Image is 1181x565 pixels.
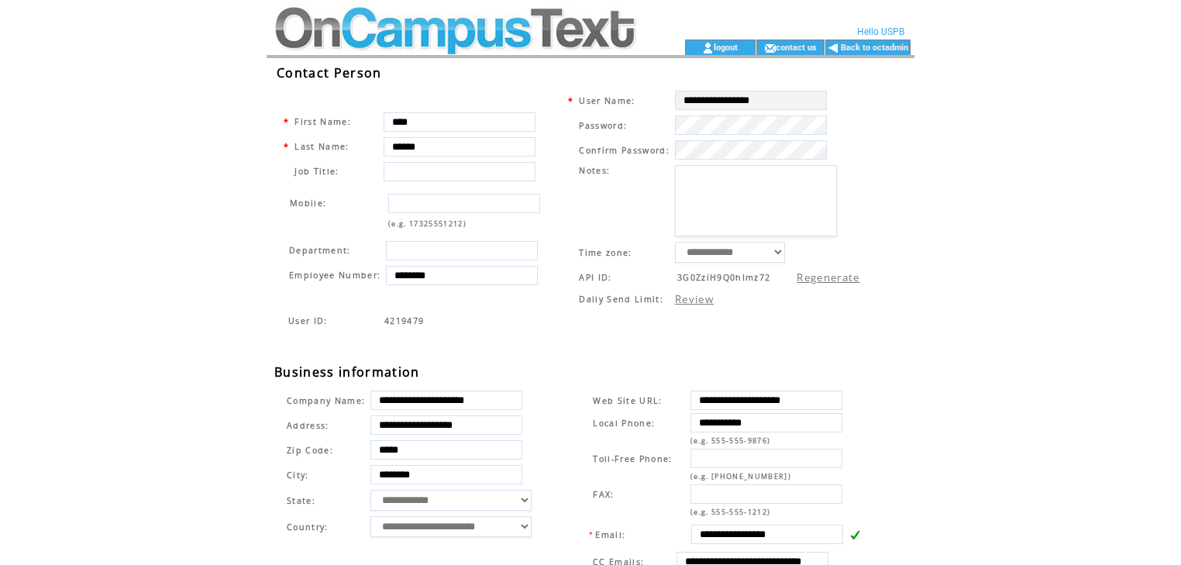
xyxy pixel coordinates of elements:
[857,26,904,37] span: Hello USPB
[797,270,859,284] a: Regenerate
[290,198,326,208] span: Mobile:
[677,272,770,283] span: 3G0ZziH9Q0hImz72
[579,247,632,258] span: Time zone:
[579,120,627,131] span: Password:
[593,418,655,429] span: Local Phone:
[288,315,328,326] span: Indicates the agent code for sign up page with sales agent or reseller tracking code
[294,166,339,177] span: Job Title:
[841,43,908,53] a: Back to octadmin
[274,363,420,381] span: Business information
[287,470,309,481] span: City:
[714,42,738,52] a: logout
[388,219,467,229] span: (e.g. 17325551212)
[690,436,770,446] span: (e.g. 555-555-9876)
[287,495,365,506] span: State:
[776,42,817,52] a: contact us
[287,395,365,406] span: Company Name:
[593,395,662,406] span: Web Site URL:
[690,471,791,481] span: (e.g. [PHONE_NUMBER])
[849,529,860,540] img: v.gif
[289,245,351,256] span: Department:
[593,453,672,464] span: Toll-Free Phone:
[764,42,776,54] img: contact_us_icon.gif
[828,42,839,54] img: backArrow.gif
[595,529,625,540] span: Email:
[287,522,329,532] span: Country:
[593,489,614,500] span: FAX:
[579,95,635,106] span: User Name:
[579,165,610,176] span: Notes:
[579,272,611,283] span: API ID:
[579,294,663,305] span: Daily Send Limit:
[675,292,714,306] a: Review
[287,445,333,456] span: Zip Code:
[294,116,351,127] span: First Name:
[690,507,770,517] span: (e.g. 555-555-1212)
[702,42,714,54] img: account_icon.gif
[384,315,424,326] span: Indicates the agent code for sign up page with sales agent or reseller tracking code
[289,270,380,281] span: Employee Number:
[579,145,670,156] span: Confirm Password:
[294,141,349,152] span: Last Name:
[287,420,329,431] span: Address:
[277,64,382,81] span: Contact Person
